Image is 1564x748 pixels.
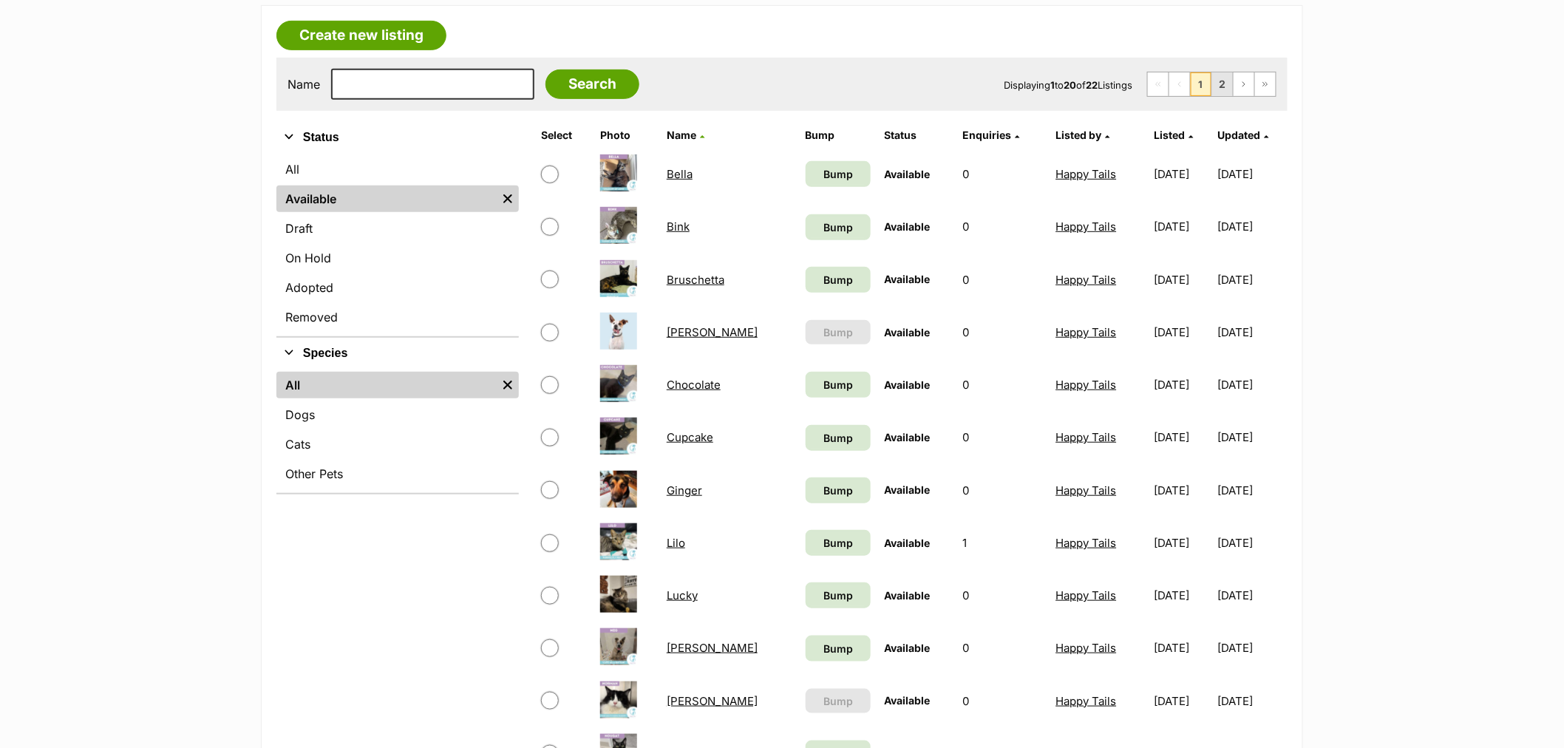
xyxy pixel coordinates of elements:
[1056,536,1117,550] a: Happy Tails
[956,254,1048,305] td: 0
[1149,570,1217,621] td: [DATE]
[806,636,871,662] a: Bump
[962,129,1019,141] a: Enquiries
[667,129,704,141] a: Name
[1149,254,1217,305] td: [DATE]
[667,129,696,141] span: Name
[276,274,519,301] a: Adopted
[823,430,853,446] span: Bump
[594,123,659,147] th: Photo
[1056,430,1117,444] a: Happy Tails
[1056,378,1117,392] a: Happy Tails
[1155,129,1194,141] a: Listed
[497,186,519,212] a: Remove filter
[806,425,871,451] a: Bump
[1218,149,1286,200] td: [DATE]
[276,401,519,428] a: Dogs
[806,477,871,503] a: Bump
[1050,79,1055,91] strong: 1
[1056,129,1102,141] span: Listed by
[545,69,639,99] input: Search
[276,128,519,147] button: Status
[276,460,519,487] a: Other Pets
[276,153,519,336] div: Status
[956,359,1048,410] td: 0
[1149,307,1217,358] td: [DATE]
[276,431,519,458] a: Cats
[667,536,685,550] a: Lilo
[806,530,871,556] a: Bump
[1212,72,1233,96] a: Page 2
[276,21,446,50] a: Create new listing
[1218,412,1286,463] td: [DATE]
[667,588,698,602] a: Lucky
[884,378,930,391] span: Available
[1056,273,1117,287] a: Happy Tails
[1218,359,1286,410] td: [DATE]
[1064,79,1076,91] strong: 20
[823,641,853,656] span: Bump
[956,517,1048,568] td: 1
[1218,517,1286,568] td: [DATE]
[806,372,871,398] a: Bump
[1149,622,1217,673] td: [DATE]
[956,465,1048,516] td: 0
[884,589,930,602] span: Available
[956,307,1048,358] td: 0
[1218,622,1286,673] td: [DATE]
[806,582,871,608] a: Bump
[962,129,1011,141] span: translation missing: en.admin.listings.index.attributes.enquiries
[276,372,497,398] a: All
[288,78,320,91] label: Name
[884,220,930,233] span: Available
[1218,307,1286,358] td: [DATE]
[884,537,930,549] span: Available
[956,149,1048,200] td: 0
[823,324,853,340] span: Bump
[276,215,519,242] a: Draft
[956,412,1048,463] td: 0
[1056,220,1117,234] a: Happy Tails
[1056,483,1117,497] a: Happy Tails
[1056,325,1117,339] a: Happy Tails
[497,372,519,398] a: Remove filter
[823,377,853,392] span: Bump
[1218,570,1286,621] td: [DATE]
[823,483,853,498] span: Bump
[884,168,930,180] span: Available
[535,123,593,147] th: Select
[667,325,758,339] a: [PERSON_NAME]
[806,320,871,344] button: Bump
[276,186,497,212] a: Available
[884,431,930,443] span: Available
[1147,72,1276,97] nav: Pagination
[1148,72,1169,96] span: First page
[276,245,519,271] a: On Hold
[667,220,690,234] a: Bink
[1218,201,1286,252] td: [DATE]
[823,588,853,603] span: Bump
[1218,129,1269,141] a: Updated
[1169,72,1190,96] span: Previous page
[806,161,871,187] a: Bump
[1056,588,1117,602] a: Happy Tails
[1255,72,1276,96] a: Last page
[1056,641,1117,655] a: Happy Tails
[667,167,693,181] a: Bella
[956,622,1048,673] td: 0
[806,689,871,713] button: Bump
[823,220,853,235] span: Bump
[884,326,930,339] span: Available
[823,693,853,709] span: Bump
[1056,129,1110,141] a: Listed by
[1149,201,1217,252] td: [DATE]
[884,642,930,654] span: Available
[1149,149,1217,200] td: [DATE]
[667,430,713,444] a: Cupcake
[1056,167,1117,181] a: Happy Tails
[956,676,1048,727] td: 0
[667,378,721,392] a: Chocolate
[884,483,930,496] span: Available
[823,166,853,182] span: Bump
[667,694,758,708] a: [PERSON_NAME]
